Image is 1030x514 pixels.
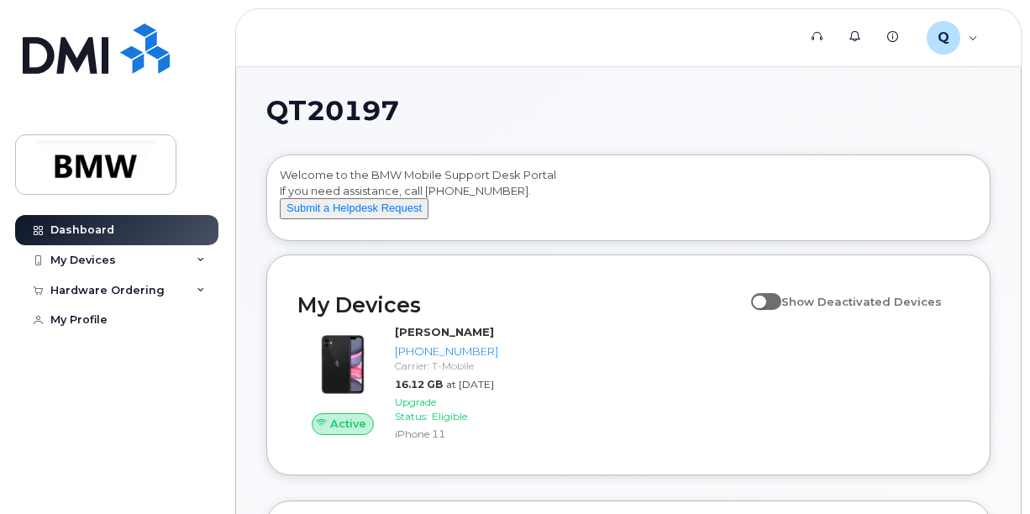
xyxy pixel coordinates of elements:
[280,167,977,234] div: Welcome to the BMW Mobile Support Desk Portal If you need assistance, call [PHONE_NUMBER].
[395,427,498,441] div: iPhone 11
[330,416,366,432] span: Active
[957,441,1017,501] iframe: Messenger Launcher
[395,378,443,391] span: 16.12 GB
[395,396,436,422] span: Upgrade Status:
[751,286,765,299] input: Show Deactivated Devices
[280,201,428,214] a: Submit a Helpdesk Request
[395,325,494,338] strong: [PERSON_NAME]
[395,359,498,373] div: Carrier: T-Mobile
[446,378,494,391] span: at [DATE]
[280,198,428,219] button: Submit a Helpdesk Request
[395,344,498,359] div: [PHONE_NUMBER]
[432,410,467,422] span: Eligible
[297,324,505,444] a: Active[PERSON_NAME][PHONE_NUMBER]Carrier: T-Mobile16.12 GBat [DATE]Upgrade Status:EligibleiPhone 11
[266,98,399,123] span: QT20197
[311,333,375,396] img: iPhone_11.jpg
[781,295,942,308] span: Show Deactivated Devices
[297,292,743,317] h2: My Devices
